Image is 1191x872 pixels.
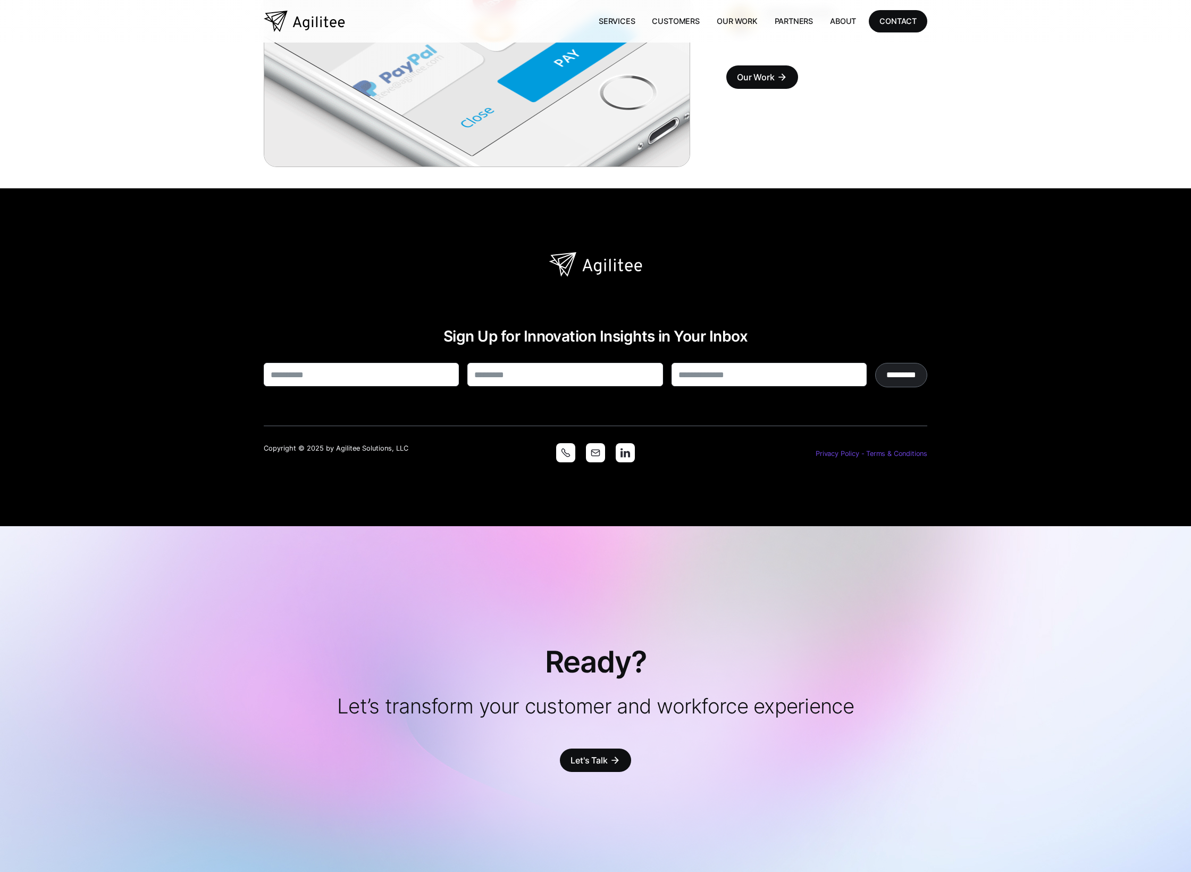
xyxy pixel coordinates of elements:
div: arrow_forward [777,72,787,82]
a: home [264,11,345,32]
a: CONTACT [869,10,927,32]
p: Let’s transform your customer and workforce experience [284,693,907,719]
a: Services [590,10,644,32]
div: Let's Talk [571,753,607,768]
h2: Sign Up for Innovation Insights in Your Inbox [264,327,927,346]
h2: Ready? [545,643,647,680]
a: About [821,10,865,32]
form: Innovation Insights [264,363,927,394]
div: CONTACT [879,14,917,28]
div: Our Work [737,70,775,85]
a: Our Workarrow_forward [726,65,798,89]
a: Our Work [708,10,766,32]
div: Copyright © 2025 by Agilitee Solutions, LLC [264,444,479,453]
a: Let's Talkarrow_forward [560,749,631,772]
a: Customers [643,10,708,32]
a: Partners [766,10,822,32]
div: arrow_forward [610,755,620,766]
a: Privacy Policy - Terms & Conditions [816,450,927,458]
